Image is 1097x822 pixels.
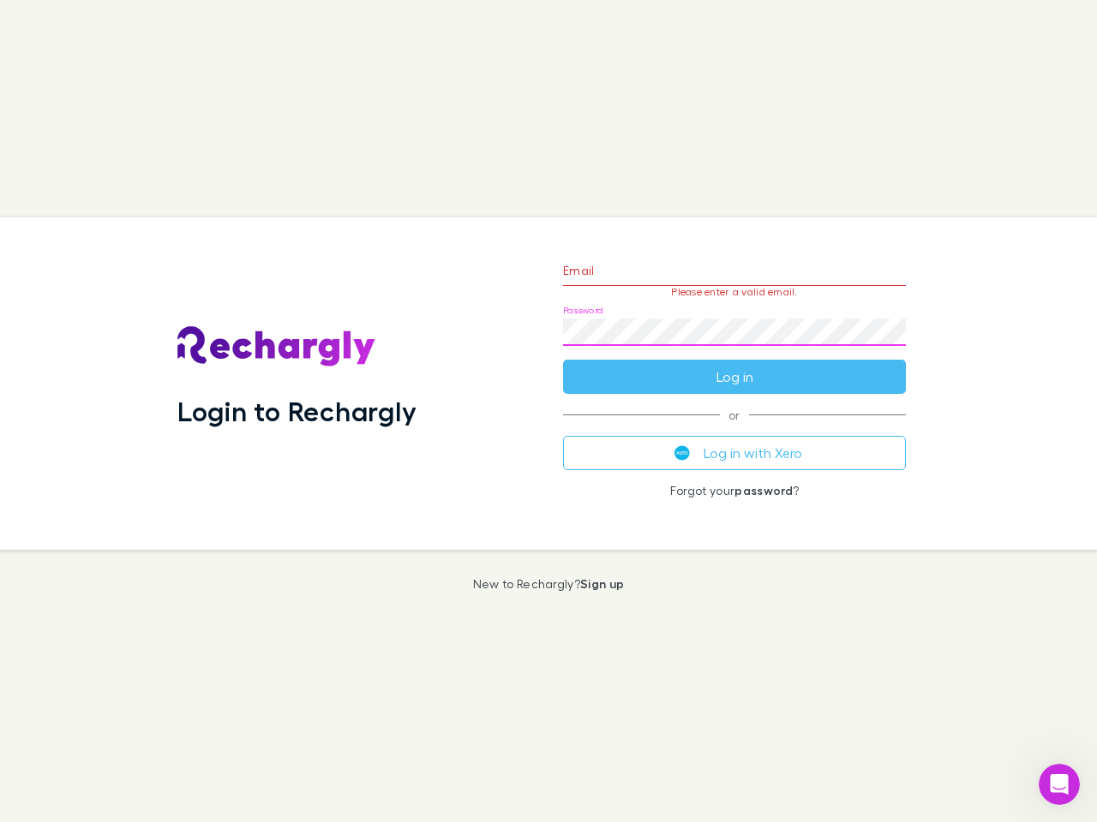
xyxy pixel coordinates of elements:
[473,577,625,591] p: New to Rechargly?
[563,360,906,394] button: Log in
[177,326,376,367] img: Rechargly's Logo
[563,304,603,317] label: Password
[674,445,690,461] img: Xero's logo
[177,395,417,427] h1: Login to Rechargly
[734,483,793,497] a: password
[563,484,906,497] p: Forgot your ?
[580,576,624,591] a: Sign up
[1039,764,1080,805] iframe: Intercom live chat
[563,286,906,298] p: Please enter a valid email.
[563,436,906,470] button: Log in with Xero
